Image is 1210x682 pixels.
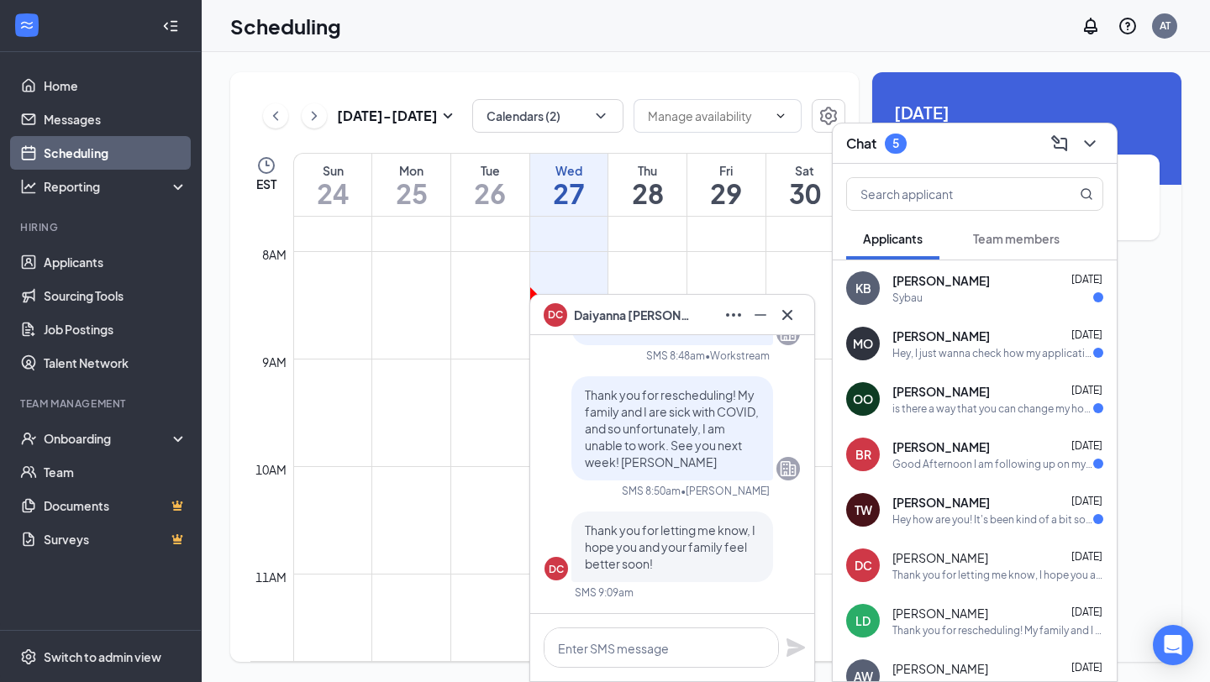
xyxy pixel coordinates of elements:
[592,108,609,124] svg: ChevronDown
[608,179,687,207] h1: 28
[451,179,529,207] h1: 26
[1153,625,1193,665] div: Open Intercom Messenger
[723,305,744,325] svg: Ellipses
[451,154,529,216] a: August 26, 2025
[892,438,990,455] span: [PERSON_NAME]
[1071,328,1102,341] span: [DATE]
[574,306,692,324] span: Daiyanna [PERSON_NAME]
[855,501,872,518] div: TW
[1080,134,1100,154] svg: ChevronDown
[855,446,871,463] div: BR
[892,291,923,305] div: Sybau
[1118,16,1138,36] svg: QuestionInfo
[892,512,1093,527] div: Hey how are you! It's been kind of a bit so I am curious on the status of my application
[20,396,184,411] div: Team Management
[44,178,188,195] div: Reporting
[687,162,765,179] div: Fri
[705,349,770,363] span: • Workstream
[1081,16,1101,36] svg: Notifications
[855,280,871,296] div: KB
[681,484,770,498] span: • [PERSON_NAME]
[855,557,872,574] div: DC
[646,349,705,363] div: SMS 8:48am
[294,179,371,207] h1: 24
[302,103,327,129] button: ChevronRight
[778,459,798,479] svg: Company
[44,430,173,447] div: Onboarding
[622,484,681,498] div: SMS 8:50am
[263,103,288,129] button: ChevronLeft
[892,549,988,566] span: [PERSON_NAME]
[608,154,687,216] a: August 28, 2025
[892,346,1093,360] div: Hey, I just wanna check how my application is and what’s the status on it.
[438,106,458,126] svg: SmallChevronDown
[575,585,634,600] div: SMS 9:09am
[585,387,759,470] span: Thank you for rescheduling! My family and I are sick with COVID, and so unfortunately, I am unabl...
[256,155,276,176] svg: Clock
[44,489,187,522] a: DocumentsCrown
[372,154,450,216] a: August 25, 2025
[853,335,873,352] div: MO
[44,648,161,665] div: Switch to admin view
[259,353,290,371] div: 9am
[472,99,623,133] button: Calendars (2)ChevronDown
[44,455,187,489] a: Team
[294,162,371,179] div: Sun
[892,605,988,622] span: [PERSON_NAME]
[530,154,608,216] a: August 27, 2025
[892,568,1103,582] div: Thank you for letting me know, I hope you and your family feel better soon!
[20,648,37,665] svg: Settings
[846,134,876,153] h3: Chat
[306,106,323,126] svg: ChevronRight
[1046,130,1073,157] button: ComposeMessage
[451,162,529,179] div: Tue
[1076,130,1103,157] button: ChevronDown
[44,102,187,136] a: Messages
[892,623,1103,637] div: Thank you for rescheduling! My family and I are sick with COVID, and so unfortunately, I am unabl...
[720,302,747,328] button: Ellipses
[1080,187,1093,201] svg: MagnifyingGlass
[1071,439,1102,452] span: [DATE]
[1071,550,1102,563] span: [DATE]
[747,302,774,328] button: Minimize
[259,245,290,264] div: 8am
[252,460,290,479] div: 10am
[1071,661,1102,674] span: [DATE]
[294,154,371,216] a: August 24, 2025
[855,612,871,629] div: LD
[892,494,990,511] span: [PERSON_NAME]
[267,106,284,126] svg: ChevronLeft
[372,179,450,207] h1: 25
[252,568,290,586] div: 11am
[777,305,797,325] svg: Cross
[20,178,37,195] svg: Analysis
[892,660,988,677] span: [PERSON_NAME]
[1071,606,1102,618] span: [DATE]
[44,522,187,556] a: SurveysCrown
[585,522,755,571] span: Thank you for letting me know, I hope you and your family feel better soon!
[973,231,1060,246] span: Team members
[774,302,801,328] button: Cross
[44,245,187,279] a: Applicants
[44,69,187,102] a: Home
[892,383,990,400] span: [PERSON_NAME]
[549,562,564,576] div: DC
[337,107,438,125] h3: [DATE] - [DATE]
[766,154,844,216] a: August 30, 2025
[818,106,839,126] svg: Settings
[786,637,806,658] button: Plane
[44,136,187,170] a: Scheduling
[162,18,179,34] svg: Collapse
[812,99,845,133] button: Settings
[230,12,341,40] h1: Scheduling
[18,17,35,34] svg: WorkstreamLogo
[20,220,184,234] div: Hiring
[20,430,37,447] svg: UserCheck
[892,457,1093,471] div: Good Afternoon I am following up on my application I filled out [DATE]. Can you please provide me...
[1071,384,1102,396] span: [DATE]
[1071,495,1102,507] span: [DATE]
[750,305,771,325] svg: Minimize
[766,162,844,179] div: Sat
[892,272,990,289] span: [PERSON_NAME]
